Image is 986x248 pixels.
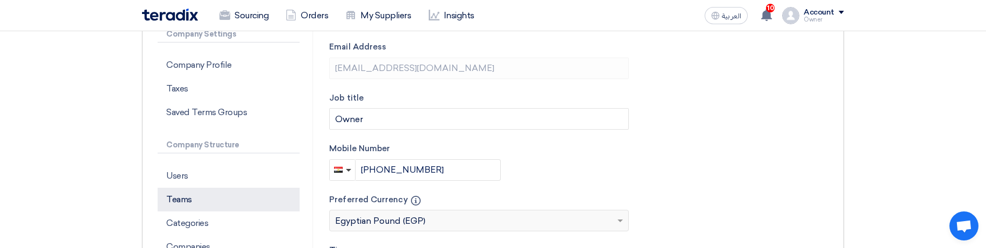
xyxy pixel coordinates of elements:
p: Users [158,164,300,188]
div: Open chat [949,211,978,240]
span: Egyptian Pound (EGP) [335,215,425,228]
label: Job title [329,92,629,104]
a: Sourcing [211,4,277,27]
p: Teams [158,188,300,211]
p: Company Structure [158,137,300,153]
input: Enter your business email [329,58,629,79]
span: العربية [722,12,741,20]
a: Insights [420,4,483,27]
a: My Suppliers [337,4,420,27]
p: Categories [158,211,300,235]
p: Taxes [158,77,300,101]
label: Mobile Number [329,143,629,155]
label: Email Address [329,41,629,53]
a: Orders [277,4,337,27]
div: Owner [804,17,844,23]
span: 10 [766,4,775,12]
img: Teradix logo [142,9,198,21]
img: profile_test.png [782,7,799,24]
p: Company Settings [158,26,300,42]
input: Enter your job title [329,108,629,130]
p: Company Profile [158,53,300,77]
p: Saved Terms Groups [158,101,300,124]
button: العربية [705,7,748,24]
input: Enter phone number... [356,159,501,181]
label: Preferred Currency [329,194,629,206]
div: Account [804,8,834,17]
